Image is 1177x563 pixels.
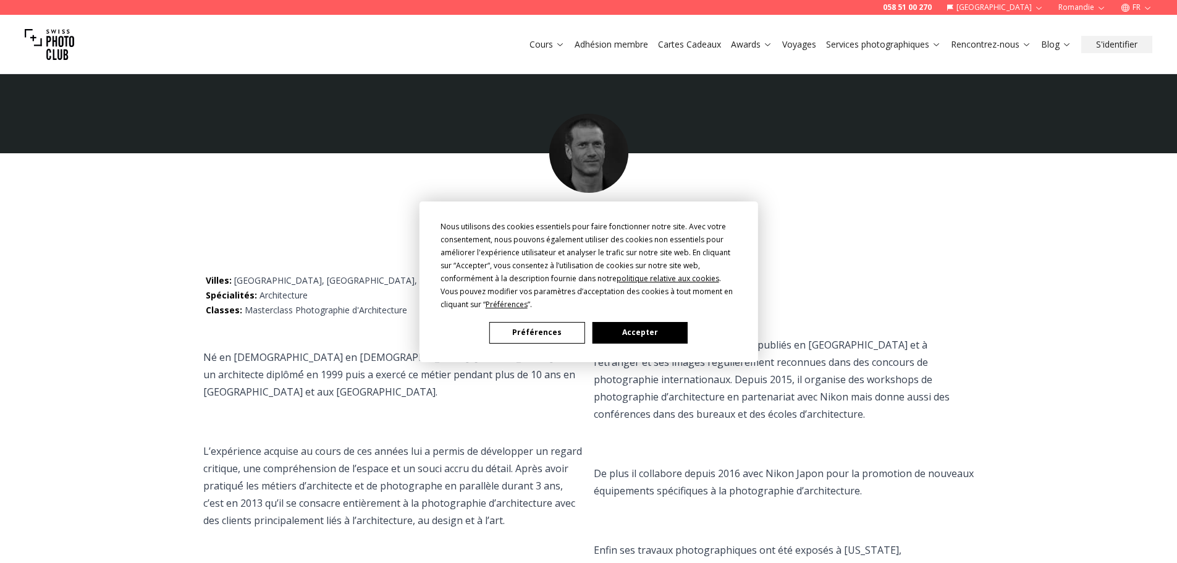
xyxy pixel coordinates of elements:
[592,322,687,344] button: Accepter
[441,220,737,311] div: Nous utilisons des cookies essentiels pour faire fonctionner notre site. Avec votre consentement,...
[486,299,528,310] span: Préférences
[489,322,584,344] button: Préférences
[617,273,719,284] span: politique relative aux cookies
[419,201,757,362] div: Cookie Consent Prompt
